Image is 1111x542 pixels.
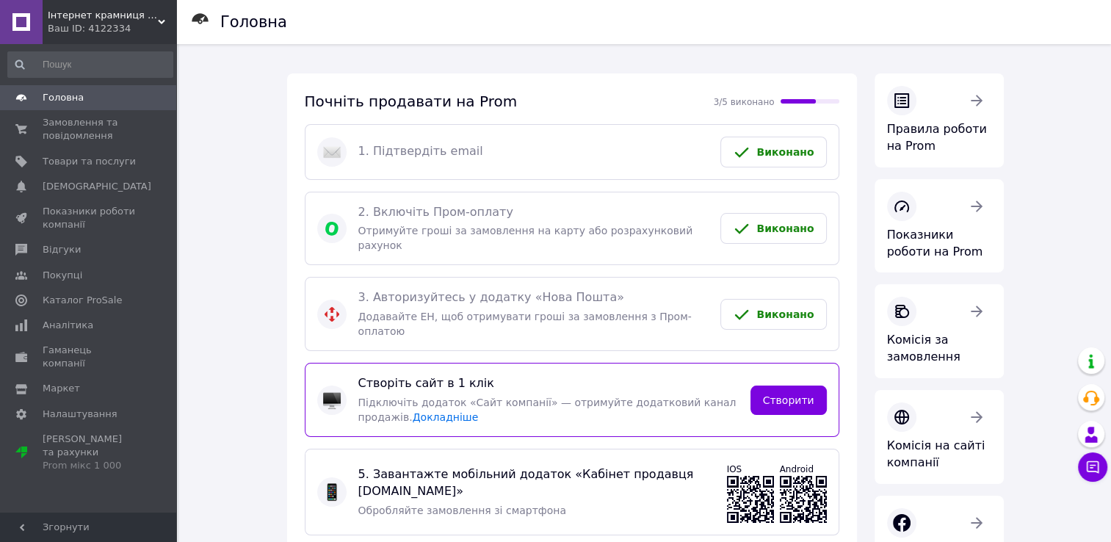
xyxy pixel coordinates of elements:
[43,294,122,307] span: Каталог ProSale
[43,155,136,168] span: Товари та послуги
[780,464,814,474] span: Android
[875,390,1004,484] a: Комісія на сайті компанії
[43,205,136,231] span: Показники роботи компанії
[43,116,136,142] span: Замовлення та повідомлення
[48,9,158,22] span: Інтернет крамниця “ВСЕ ДЛЯ ВСІХ”
[43,382,80,395] span: Маркет
[43,180,151,193] span: [DEMOGRAPHIC_DATA]
[875,284,1004,378] a: Комісія за замовлення
[413,411,479,423] a: Докладніше
[43,319,93,332] span: Аналітика
[323,220,341,237] img: avatar image
[887,333,960,364] span: Комісія за замовлення
[358,505,567,516] span: Обробляйте замовлення зі смартфона
[323,483,341,501] img: :iphone:
[887,122,987,153] span: Правила роботи на Prom
[750,386,827,415] a: Створити
[358,311,692,337] span: Додавайте ЕН, щоб отримувати гроші за замовлення з Пром-оплатою
[756,146,814,158] span: Виконано
[358,397,737,423] span: Підключіть додаток «Сайт компанії» — отримуйте додатковий канал продажів.
[323,391,341,409] img: :desktop_computer:
[43,243,81,256] span: Відгуки
[43,459,136,472] div: Prom мікс 1 000
[48,22,176,35] div: Ваш ID: 4122334
[358,289,709,306] span: 3. Авторизуйтесь у додатку «Нова Пошта»
[756,223,814,234] span: Виконано
[358,204,709,221] span: 2. Включіть Пром-оплату
[887,438,985,469] span: Комісія на сайті компанії
[887,228,983,259] span: Показники роботи на Prom
[875,73,1004,167] a: Правила роботи на Prom
[358,225,693,251] span: Отримуйте гроші за замовлення на карту або розрахунковий рахунок
[875,179,1004,273] a: Показники роботи на Prom
[358,375,739,392] span: Створіть сайт в 1 клік
[714,97,775,107] span: 3/5 виконано
[756,308,814,320] span: Виконано
[43,344,136,370] span: Гаманець компанії
[7,51,173,78] input: Пошук
[323,143,341,161] img: :email:
[43,269,82,282] span: Покупці
[43,91,84,104] span: Головна
[727,464,742,474] span: IOS
[305,93,518,110] span: Почніть продавати на Prom
[43,433,136,473] span: [PERSON_NAME] та рахунки
[358,143,709,160] span: 1. Підтвердіть email
[1078,452,1107,482] button: Чат з покупцем
[43,408,117,421] span: Налаштування
[358,466,715,500] span: 5. Завантажте мобільний додаток «Кабінет продавця [DOMAIN_NAME]»
[220,13,287,31] h1: Головна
